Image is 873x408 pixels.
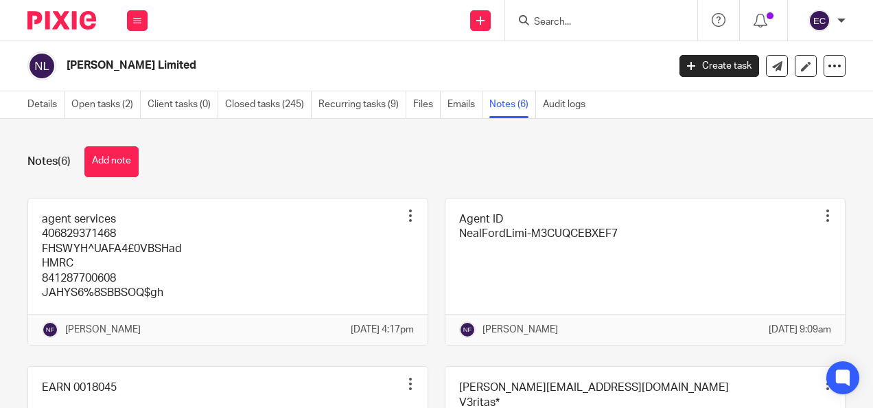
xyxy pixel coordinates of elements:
[84,146,139,177] button: Add note
[679,55,759,77] a: Create task
[27,11,96,30] img: Pixie
[318,91,406,118] a: Recurring tasks (9)
[42,321,58,338] img: svg%3E
[459,321,476,338] img: svg%3E
[148,91,218,118] a: Client tasks (0)
[413,91,441,118] a: Files
[533,16,656,29] input: Search
[67,58,540,73] h2: [PERSON_NAME] Limited
[27,155,71,169] h1: Notes
[482,323,558,337] p: [PERSON_NAME]
[27,91,65,118] a: Details
[808,10,830,32] img: svg%3E
[447,91,482,118] a: Emails
[489,91,536,118] a: Notes (6)
[58,156,71,167] span: (6)
[769,323,831,337] p: [DATE] 9:09am
[225,91,312,118] a: Closed tasks (245)
[351,323,414,337] p: [DATE] 4:17pm
[27,52,56,80] img: svg%3E
[71,91,141,118] a: Open tasks (2)
[543,91,592,118] a: Audit logs
[65,323,141,337] p: [PERSON_NAME]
